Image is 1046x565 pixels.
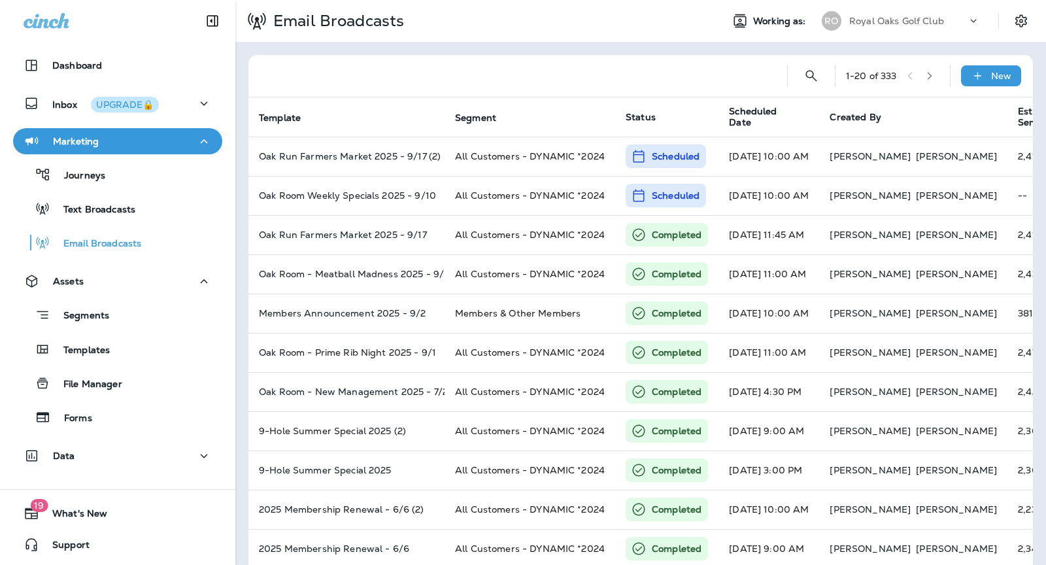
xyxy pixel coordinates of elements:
[916,426,997,436] p: [PERSON_NAME]
[13,128,222,154] button: Marketing
[652,464,701,477] p: Completed
[753,16,809,27] span: Working as:
[1018,106,1046,128] span: Est. Sends
[718,215,819,254] td: [DATE] 11:45 AM
[259,112,301,124] span: Template
[455,386,605,398] span: All Customers - DYNAMIC *2024
[39,508,107,524] span: What's New
[259,151,434,162] p: Oak Run Farmers Market 2025 - 9/17 (2)
[652,228,701,241] p: Completed
[916,347,997,358] p: [PERSON_NAME]
[849,16,944,26] p: Royal Oaks Golf Club
[830,386,911,397] p: [PERSON_NAME]
[718,176,819,215] td: [DATE] 10:00 AM
[13,532,222,558] button: Support
[52,97,159,111] p: Inbox
[259,465,434,475] p: 9-Hole Summer Special 2025
[916,308,997,318] p: [PERSON_NAME]
[830,230,911,240] p: [PERSON_NAME]
[729,106,814,128] span: Scheduled Date
[455,425,605,437] span: All Customers - DYNAMIC *2024
[455,464,605,476] span: All Customers - DYNAMIC *2024
[53,276,84,286] p: Assets
[718,254,819,294] td: [DATE] 11:00 AM
[13,301,222,329] button: Segments
[830,465,911,475] p: [PERSON_NAME]
[916,504,997,515] p: [PERSON_NAME]
[830,308,911,318] p: [PERSON_NAME]
[916,465,997,475] p: [PERSON_NAME]
[991,71,1011,81] p: New
[652,385,701,398] p: Completed
[916,386,997,397] p: [PERSON_NAME]
[822,11,841,31] div: RO
[50,238,141,250] p: Email Broadcasts
[259,543,434,554] p: 2025 Membership Renewal - 6/6
[259,426,434,436] p: 9-Hole Summer Special 2025 (2)
[259,347,434,358] p: Oak Room - Prime Rib Night 2025 - 9/1
[830,543,911,554] p: [PERSON_NAME]
[718,137,819,176] td: [DATE] 10:00 AM
[259,504,434,515] p: 2025 Membership Renewal - 6/6 (2)
[13,335,222,363] button: Templates
[455,229,605,241] span: All Customers - DYNAMIC *2024
[13,443,222,469] button: Data
[51,413,92,425] p: Forms
[830,347,911,358] p: [PERSON_NAME]
[652,542,701,555] p: Completed
[13,90,222,116] button: InboxUPGRADE🔒
[830,190,911,201] p: [PERSON_NAME]
[718,372,819,411] td: [DATE] 4:30 PM
[830,426,911,436] p: [PERSON_NAME]
[455,543,605,555] span: All Customers - DYNAMIC *2024
[455,112,513,124] span: Segment
[259,190,434,201] p: Oak Room Weekly Specials 2025 - 9/10
[13,52,222,78] button: Dashboard
[13,195,222,222] button: Text Broadcasts
[13,268,222,294] button: Assets
[830,504,911,515] p: [PERSON_NAME]
[830,151,911,162] p: [PERSON_NAME]
[96,100,154,109] div: UPGRADE🔒
[916,269,997,279] p: [PERSON_NAME]
[718,411,819,451] td: [DATE] 9:00 AM
[455,268,605,280] span: All Customers - DYNAMIC *2024
[53,136,99,146] p: Marketing
[626,111,656,123] span: Status
[13,229,222,256] button: Email Broadcasts
[652,189,700,202] p: Scheduled
[13,500,222,526] button: 19What's New
[718,294,819,333] td: [DATE] 10:00 AM
[652,267,701,281] p: Completed
[259,269,434,279] p: Oak Room - Meatball Madness 2025 - 9/6
[455,112,496,124] span: Segment
[830,111,881,123] span: Created By
[13,161,222,188] button: Journeys
[652,346,701,359] p: Completed
[652,150,700,163] p: Scheduled
[729,106,797,128] span: Scheduled Date
[916,543,997,554] p: [PERSON_NAME]
[30,499,48,512] span: 19
[798,63,824,89] button: Search Email Broadcasts
[259,112,318,124] span: Template
[259,230,434,240] p: Oak Run Farmers Market 2025 - 9/17
[718,490,819,529] td: [DATE] 10:00 AM
[718,333,819,372] td: [DATE] 11:00 AM
[50,204,135,216] p: Text Broadcasts
[846,71,897,81] div: 1 - 20 of 333
[916,151,997,162] p: [PERSON_NAME]
[53,451,75,461] p: Data
[50,345,110,357] p: Templates
[455,307,581,319] span: Members & Other Members
[91,97,159,112] button: UPGRADE🔒
[455,347,605,358] span: All Customers - DYNAMIC *2024
[194,8,231,34] button: Collapse Sidebar
[916,230,997,240] p: [PERSON_NAME]
[39,539,90,555] span: Support
[455,190,605,201] span: All Customers - DYNAMIC *2024
[50,310,109,323] p: Segments
[50,379,122,391] p: File Manager
[13,403,222,431] button: Forms
[652,307,701,320] p: Completed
